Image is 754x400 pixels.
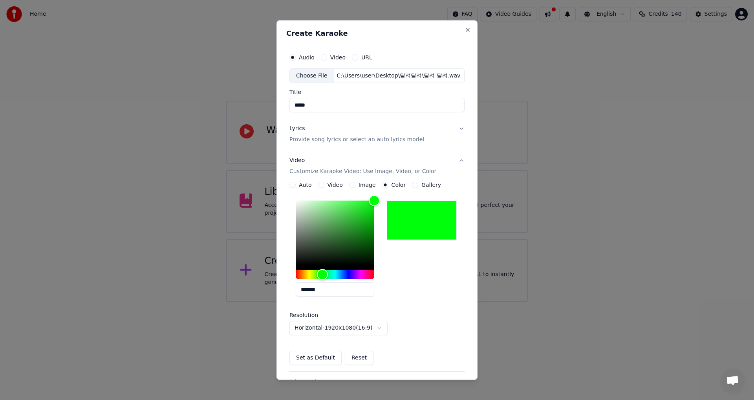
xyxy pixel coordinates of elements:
[334,72,464,80] div: C:\Users\user\Desktop\달려달려\달려 달려.wav
[289,136,424,144] p: Provide song lyrics or select an auto lyrics model
[286,30,468,37] h2: Create Karaoke
[421,182,441,188] label: Gallery
[289,151,465,182] button: VideoCustomize Karaoke Video: Use Image, Video, or Color
[330,55,346,60] label: Video
[289,182,465,372] div: VideoCustomize Karaoke Video: Use Image, Video, or Color
[296,270,374,280] div: Hue
[289,372,465,393] button: Advanced
[359,182,376,188] label: Image
[296,201,374,265] div: Color
[361,55,372,60] label: URL
[289,125,305,133] div: Lyrics
[328,182,343,188] label: Video
[289,351,342,365] button: Set as Default
[289,90,465,95] label: Title
[289,119,465,150] button: LyricsProvide song lyrics or select an auto lyrics model
[289,168,436,176] p: Customize Karaoke Video: Use Image, Video, or Color
[299,182,312,188] label: Auto
[290,69,334,83] div: Choose File
[345,351,373,365] button: Reset
[289,313,368,318] label: Resolution
[289,157,436,176] div: Video
[299,55,315,60] label: Audio
[392,182,406,188] label: Color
